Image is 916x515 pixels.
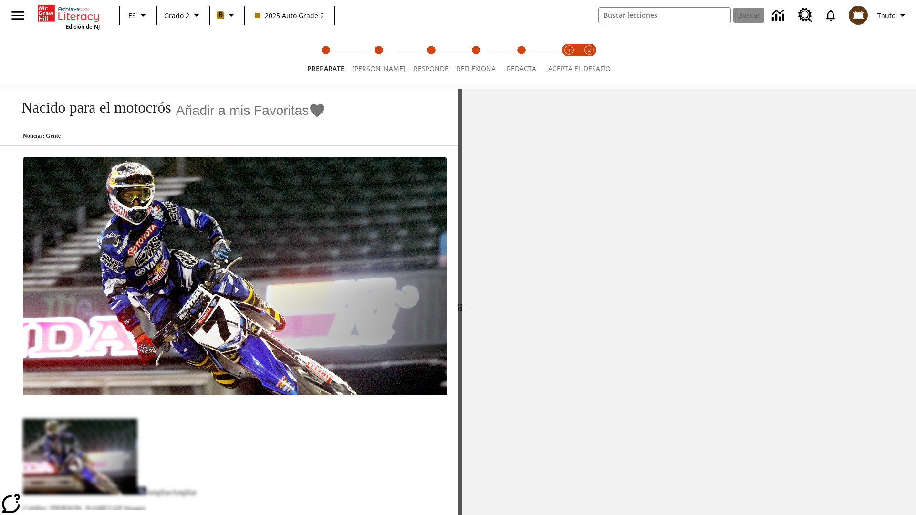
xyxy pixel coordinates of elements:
button: Abrir el menú lateral [4,1,32,30]
text: 2 [588,47,591,53]
button: Grado: Grado 2, Elige un grado [160,7,206,24]
span: Tauto [877,10,895,21]
button: Redacta step 5 of 5 [496,32,547,85]
button: Acepta el desafío lee step 1 of 2 [555,32,583,85]
span: B [219,9,223,21]
button: Lenguaje: ES, Selecciona un idioma [123,7,154,24]
img: El corredor de motocrós James Stewart vuela por los aires en su motocicleta de montaña [23,157,447,396]
button: Boost El color de la clase es anaranjado claro. Cambiar el color de la clase. [213,7,241,24]
button: Escoja un nuevo avatar [843,3,874,28]
button: Lee step 2 of 5 [344,32,413,85]
span: Grado 2 [164,10,189,21]
div: Portada [38,3,100,30]
div: Pulsa la tecla de intro o la barra espaciadora y luego presiona las flechas de derecha e izquierd... [458,89,462,515]
h1: Nacido para el motocrós [11,99,171,116]
div: activity [462,89,916,515]
span: ACEPTA EL DESAFÍO [548,64,611,73]
span: ES [128,10,136,21]
a: Centro de recursos, Se abrirá en una pestaña nueva. [792,2,818,28]
span: Reflexiona [457,64,496,73]
span: Prepárate [307,64,344,73]
button: Responde step 3 of 5 [406,32,457,85]
a: Centro de información [766,2,792,29]
p: Noticias: Gente [11,133,326,140]
span: 2025 Auto Grade 2 [255,10,324,21]
button: Prepárate step 1 of 5 [300,32,352,85]
span: Redacta [507,64,536,73]
span: Responde [414,64,448,73]
span: Edición de NJ [66,23,100,30]
input: Buscar campo [599,8,730,23]
a: Notificaciones [818,3,843,28]
span: Añadir a mis Favoritas [176,103,309,118]
button: Añadir a mis Favoritas - Nacido para el motocrós [176,102,326,119]
text: 1 [568,47,571,53]
button: Perfil/Configuración [874,7,912,24]
button: Acepta el desafío contesta step 2 of 2 [575,32,603,85]
button: Reflexiona step 4 of 5 [449,32,503,85]
img: avatar image [849,6,868,25]
span: [PERSON_NAME] [352,64,406,73]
